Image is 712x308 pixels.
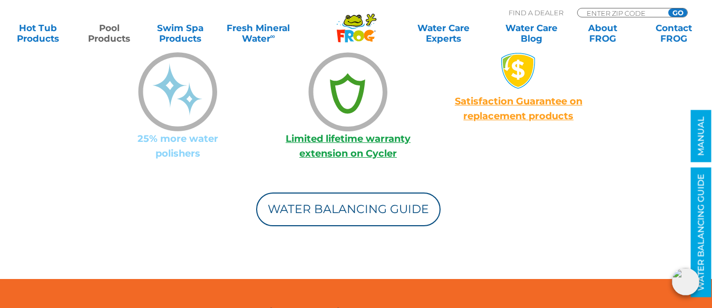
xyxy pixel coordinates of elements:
a: Satisfaction Guarantee on replacement products [455,95,582,122]
p: Find A Dealer [509,8,563,17]
p: 25% more water polishers [93,131,263,161]
a: PoolProducts [82,23,137,44]
a: Limited lifetime warranty extension on Cycler [286,133,411,159]
a: Fresh MineralWater∞ [224,23,293,44]
a: AboutFROG [575,23,630,44]
img: openIcon [672,268,699,295]
img: money-back1-small [500,52,537,89]
input: GO [668,8,687,17]
a: Water CareExperts [398,23,488,44]
img: icon-polishers-blue [138,52,217,131]
a: WATER BALANCING GUIDE [691,168,711,297]
sup: ∞ [270,32,275,40]
a: MANUAL [691,110,711,162]
a: ContactFROG [646,23,701,44]
a: Hot TubProducts [11,23,66,44]
input: Zip Code Form [586,8,657,17]
a: Water CareBlog [504,23,559,44]
a: Swim SpaProducts [153,23,208,44]
a: Water Balancing Guide [256,192,441,226]
img: icon-lifetime-warranty-green [308,52,387,131]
